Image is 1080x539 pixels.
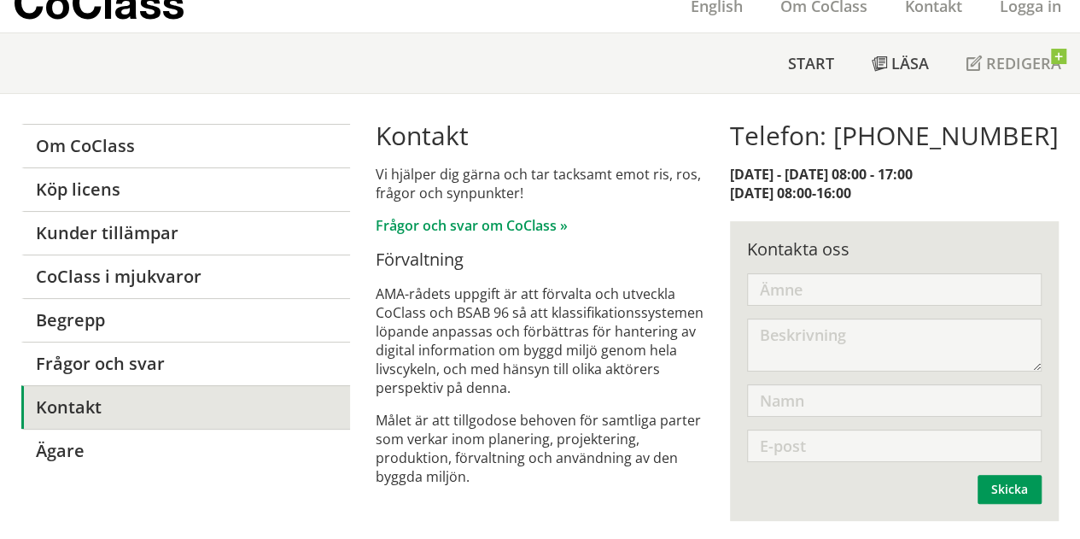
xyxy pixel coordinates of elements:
span: Läsa [891,53,929,73]
button: Skicka [978,475,1042,504]
h1: Telefon: [PHONE_NUMBER] [730,120,1059,151]
a: CoClass i mjukvaror [21,255,350,298]
a: Om CoClass [21,124,350,167]
a: Frågor och svar [21,342,350,385]
strong: [DATE] - [DATE] 08:00 - 17:00 [DATE] 08:00-16:00 [730,165,913,202]
a: Kontakt [21,385,350,429]
p: AMA-rådets uppgift är att förvalta och utveckla CoClass och BSAB 96 så att klassifikationssysteme... [376,284,704,397]
a: Frågor och svar om CoClass » [376,216,568,235]
h1: Kontakt [376,120,704,151]
a: Köp licens [21,167,350,211]
input: Namn [747,384,1042,417]
h4: Förvaltning [376,249,704,271]
input: Ämne [747,273,1042,306]
a: Kunder tillämpar [21,211,350,255]
p: Målet är att tillgodose behoven för samtliga parter som verkar inom planering, projektering, prod... [376,411,704,486]
input: E-post [747,430,1042,462]
div: Kontakta oss [747,238,1042,261]
p: Vi hjälper dig gärna och tar tacksamt emot ris, ros, frågor och synpunkter! [376,165,704,202]
span: Start [788,53,834,73]
a: Läsa [853,33,948,93]
a: Begrepp [21,298,350,342]
a: Start [769,33,853,93]
a: Ägare [21,429,350,472]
